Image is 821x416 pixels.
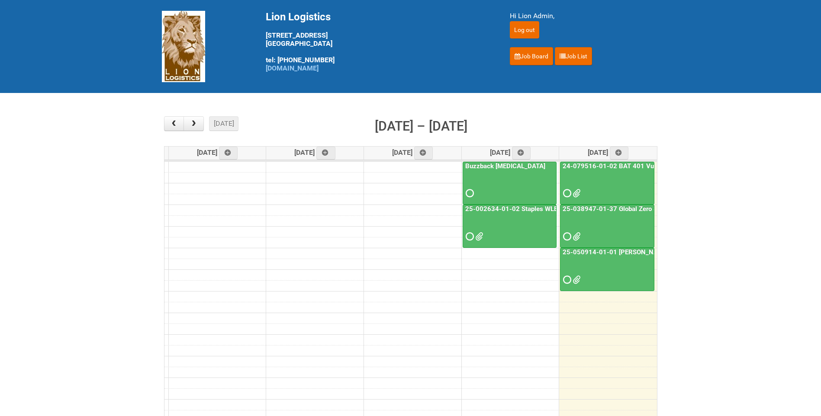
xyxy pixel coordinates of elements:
[510,47,553,65] a: Job Board
[555,47,592,65] a: Job List
[510,11,660,21] div: Hi Lion Admin,
[294,148,335,157] span: [DATE]
[563,234,569,240] span: Requested
[466,234,472,240] span: Requested
[414,147,433,160] a: Add an event
[475,234,481,240] span: GROUP 1001.jpg MOR 25-002634-01-02 - 8th Mailing.xlsm Staples Mailing - September Addresses Lion....
[573,234,579,240] span: 25-038947-01 Global Zero Suger Tea Test - LEFTOVERS.xlsx GROUP 1001 (2)1.jpg GROUP 1002 (2).jpg 2...
[162,42,205,50] a: Lion Logistics
[375,116,467,136] h2: [DATE] – [DATE]
[510,21,539,38] input: Log out
[209,116,238,131] button: [DATE]
[463,205,557,248] a: 25-002634-01-02 Staples WLE 2025 Community - 8th Mailing
[561,162,690,170] a: 24-079516-01-02 BAT 401 Vuse Box RCT
[463,162,557,205] a: Buzzback [MEDICAL_DATA]
[464,162,547,170] a: Buzzback [MEDICAL_DATA]
[266,11,488,72] div: [STREET_ADDRESS] [GEOGRAPHIC_DATA] tel: [PHONE_NUMBER]
[560,205,654,248] a: 25-038947-01-37 Global Zero Sugar Tea Test
[560,162,654,205] a: 24-079516-01-02 BAT 401 Vuse Box RCT
[560,248,654,291] a: 25-050914-01-01 [PERSON_NAME] C&U
[563,277,569,283] span: Requested
[573,277,579,283] span: GROUP 4000.jpg GROUP 2000.jpg GROUP 3000.jpg GROUP 1000.jpg 25050914 Baxter Code G Leg 4 Labels -...
[266,64,319,72] a: [DOMAIN_NAME]
[610,147,629,160] a: Add an event
[464,205,650,213] a: 25-002634-01-02 Staples WLE 2025 Community - 8th Mailing
[392,148,433,157] span: [DATE]
[197,148,238,157] span: [DATE]
[573,190,579,196] span: group 1000 (2).jpg 24-079516-01 BAT 401 Vuse Box RCT - Address File.xlsx 24-079516-01-02 MOR.xlsm...
[512,147,531,160] a: Add an event
[561,205,699,213] a: 25-038947-01-37 Global Zero Sugar Tea Test
[266,11,331,23] span: Lion Logistics
[162,11,205,82] img: Lion Logistics
[588,148,629,157] span: [DATE]
[490,148,531,157] span: [DATE]
[466,190,472,196] span: Requested
[219,147,238,160] a: Add an event
[316,147,335,160] a: Add an event
[561,248,685,256] a: 25-050914-01-01 [PERSON_NAME] C&U
[563,190,569,196] span: Requested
